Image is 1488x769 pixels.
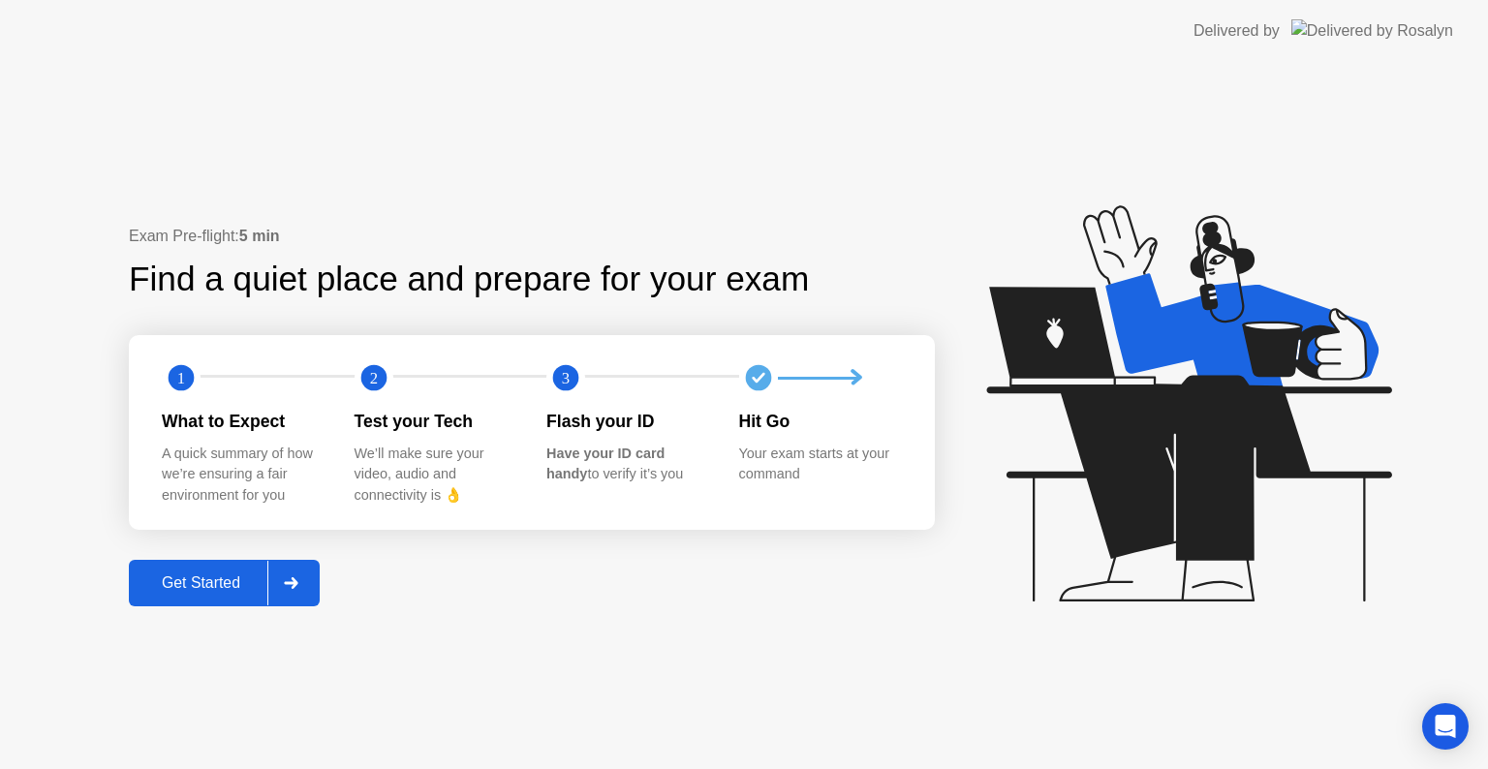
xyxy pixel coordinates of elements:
div: Your exam starts at your command [739,444,901,485]
img: Delivered by Rosalyn [1291,19,1453,42]
text: 3 [562,369,570,387]
div: Find a quiet place and prepare for your exam [129,254,812,305]
div: What to Expect [162,409,324,434]
b: 5 min [239,228,280,244]
div: Exam Pre-flight: [129,225,935,248]
button: Get Started [129,560,320,606]
div: Hit Go [739,409,901,434]
div: We’ll make sure your video, audio and connectivity is 👌 [355,444,516,507]
div: to verify it’s you [546,444,708,485]
div: A quick summary of how we’re ensuring a fair environment for you [162,444,324,507]
b: Have your ID card handy [546,446,665,482]
div: Open Intercom Messenger [1422,703,1469,750]
div: Flash your ID [546,409,708,434]
div: Get Started [135,574,267,592]
div: Delivered by [1193,19,1280,43]
div: Test your Tech [355,409,516,434]
text: 2 [369,369,377,387]
text: 1 [177,369,185,387]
